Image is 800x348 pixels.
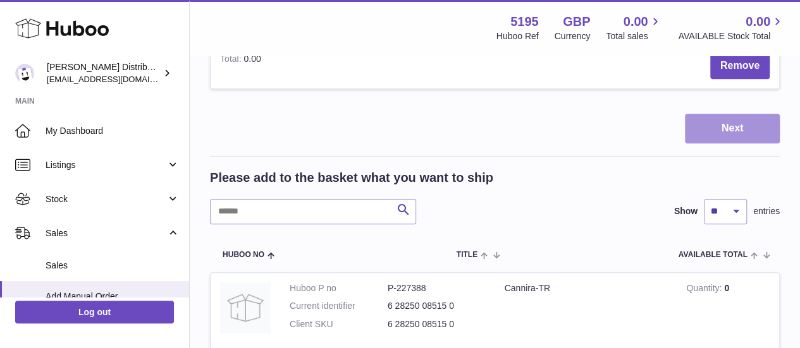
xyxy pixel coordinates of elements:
span: Sales [46,227,166,239]
h2: Please add to the basket what you want to ship [210,169,493,186]
div: [PERSON_NAME] Distribution [47,61,161,85]
span: Add Manual Order [46,291,180,303]
span: entries [753,205,780,217]
div: Huboo Ref [496,30,539,42]
span: Total sales [606,30,662,42]
dt: Current identifier [290,300,388,312]
span: 0.00 [624,13,648,30]
span: AVAILABLE Stock Total [678,30,785,42]
dt: Huboo P no [290,282,388,294]
span: [EMAIL_ADDRESS][DOMAIN_NAME] [47,74,186,84]
span: Sales [46,260,180,272]
span: Huboo no [223,251,264,259]
span: 0.00 [243,54,261,64]
span: Listings [46,159,166,171]
dd: 6 28250 08515 0 [388,300,486,312]
strong: Quantity [686,283,724,296]
label: Show [674,205,698,217]
button: Remove [710,53,770,79]
strong: GBP [563,13,590,30]
td: Cannira-TR [495,273,677,347]
span: 0.00 [746,13,770,30]
strong: 5195 [510,13,539,30]
div: Currency [555,30,591,42]
button: Next [685,114,780,143]
span: Stock [46,193,166,205]
label: Total [220,54,243,67]
dt: Client SKU [290,318,388,330]
span: Title [457,251,477,259]
a: 0.00 Total sales [606,13,662,42]
span: My Dashboard [46,125,180,137]
dd: 6 28250 08515 0 [388,318,486,330]
img: mccormackdistr@gmail.com [15,64,34,83]
a: Log out [15,301,174,323]
img: Cannira-TR [220,282,271,333]
dd: P-227388 [388,282,486,294]
td: 0 [677,273,779,347]
span: AVAILABLE Total [679,251,748,259]
a: 0.00 AVAILABLE Stock Total [678,13,785,42]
